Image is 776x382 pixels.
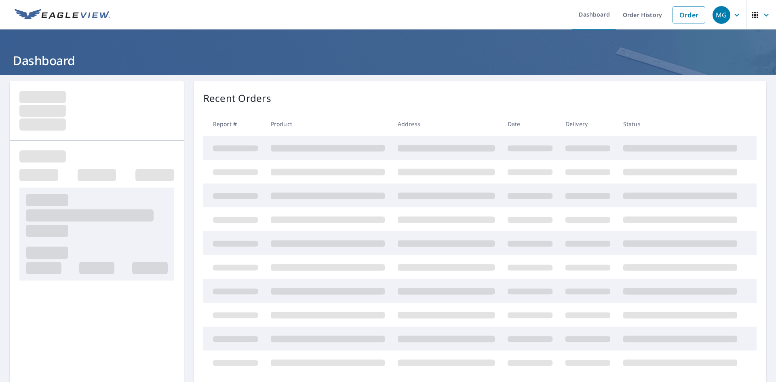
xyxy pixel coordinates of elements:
a: Order [673,6,705,23]
div: MG [713,6,730,24]
th: Delivery [559,112,617,136]
th: Product [264,112,391,136]
th: Status [617,112,744,136]
h1: Dashboard [10,52,766,69]
p: Recent Orders [203,91,271,106]
th: Address [391,112,501,136]
th: Date [501,112,559,136]
img: EV Logo [15,9,110,21]
th: Report # [203,112,264,136]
